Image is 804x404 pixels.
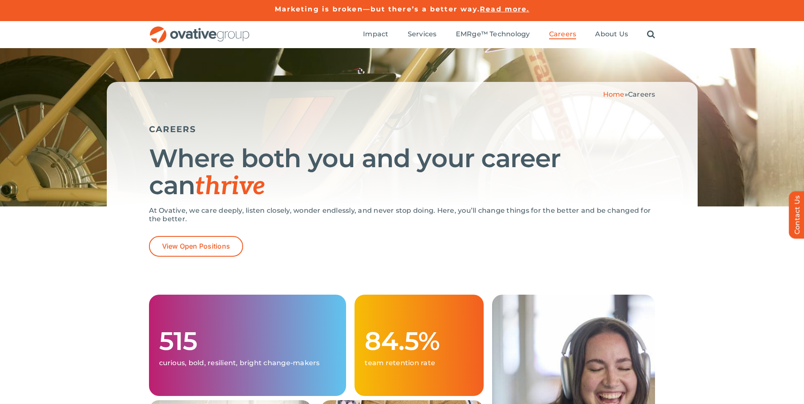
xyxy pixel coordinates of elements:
p: team retention rate [365,359,473,367]
span: Impact [363,30,388,38]
a: Read more. [480,5,529,13]
span: » [603,90,655,98]
nav: Menu [363,21,655,48]
a: Careers [549,30,577,39]
span: View Open Positions [162,242,230,250]
p: curious, bold, resilient, bright change-makers [159,359,336,367]
a: Search [647,30,655,39]
p: At Ovative, we care deeply, listen closely, wonder endlessly, and never stop doing. Here, you’ll ... [149,206,655,223]
h5: CAREERS [149,124,655,134]
a: OG_Full_horizontal_RGB [149,25,250,33]
a: EMRge™ Technology [456,30,530,39]
span: thrive [195,171,265,202]
span: EMRge™ Technology [456,30,530,38]
a: View Open Positions [149,236,244,257]
h1: 84.5% [365,328,473,355]
span: Careers [549,30,577,38]
h1: 515 [159,328,336,355]
span: Services [408,30,437,38]
a: Services [408,30,437,39]
a: About Us [595,30,628,39]
span: About Us [595,30,628,38]
h1: Where both you and your career can [149,145,655,200]
a: Impact [363,30,388,39]
a: Home [603,90,625,98]
a: Marketing is broken—but there’s a better way. [275,5,480,13]
span: Careers [628,90,655,98]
